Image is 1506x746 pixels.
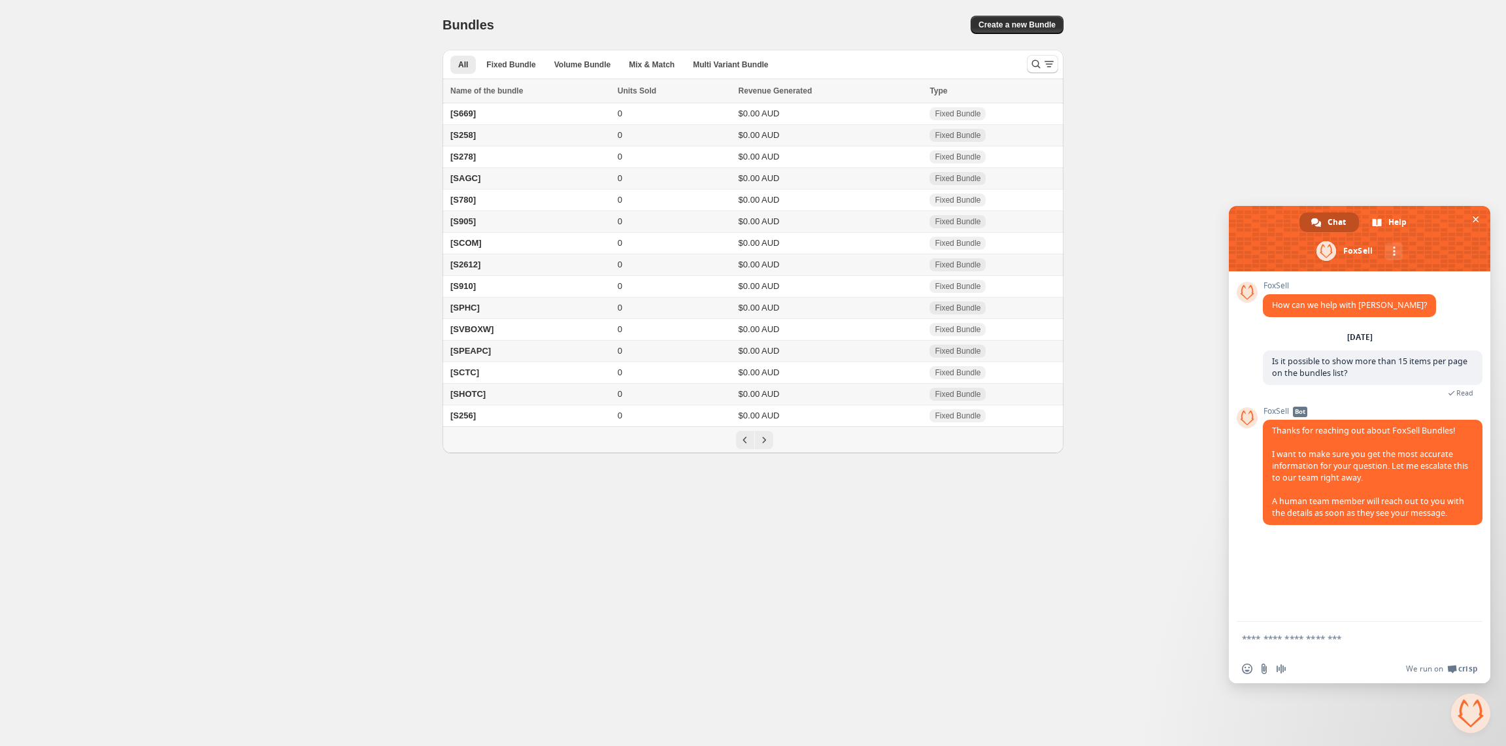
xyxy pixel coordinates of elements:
[935,260,980,270] span: Fixed Bundle
[693,59,768,70] span: Multi Variant Bundle
[618,195,622,205] span: 0
[935,411,980,421] span: Fixed Bundle
[739,303,780,313] span: $0.00 AUD
[739,324,780,334] span: $0.00 AUD
[1451,694,1490,733] div: Close chat
[618,216,622,226] span: 0
[935,346,980,356] span: Fixed Bundle
[450,281,476,291] span: [S910]
[1385,243,1403,260] div: More channels
[450,367,479,377] span: [SCTC]
[450,216,476,226] span: [S905]
[1456,388,1473,398] span: Read
[618,152,622,161] span: 0
[618,411,622,420] span: 0
[450,238,482,248] span: [SCOM]
[450,260,480,269] span: [S2612]
[739,173,780,183] span: $0.00 AUD
[1276,664,1286,674] span: Audio message
[935,109,980,119] span: Fixed Bundle
[739,346,780,356] span: $0.00 AUD
[618,346,622,356] span: 0
[739,152,780,161] span: $0.00 AUD
[618,281,622,291] span: 0
[618,389,622,399] span: 0
[1469,212,1482,226] span: Close chat
[935,367,980,378] span: Fixed Bundle
[618,109,622,118] span: 0
[618,84,656,97] span: Units Sold
[450,346,491,356] span: [SPEAPC]
[618,173,622,183] span: 0
[1263,407,1482,416] span: FoxSell
[458,59,468,70] span: All
[935,389,980,399] span: Fixed Bundle
[739,109,780,118] span: $0.00 AUD
[935,152,980,162] span: Fixed Bundle
[618,130,622,140] span: 0
[1388,212,1407,232] span: Help
[1299,212,1359,232] div: Chat
[450,324,494,334] span: [SVBOXW]
[450,389,486,399] span: [SHOTC]
[618,238,622,248] span: 0
[935,173,980,184] span: Fixed Bundle
[971,16,1063,34] button: Create a new Bundle
[1242,633,1448,645] textarea: Compose your message...
[554,59,611,70] span: Volume Bundle
[935,195,980,205] span: Fixed Bundle
[739,216,780,226] span: $0.00 AUD
[1242,664,1252,674] span: Insert an emoji
[1347,333,1373,341] div: [DATE]
[1293,407,1307,417] span: Bot
[618,303,622,313] span: 0
[1259,664,1269,674] span: Send a file
[618,84,669,97] button: Units Sold
[739,195,780,205] span: $0.00 AUD
[1263,281,1436,290] span: FoxSell
[486,59,535,70] span: Fixed Bundle
[443,426,1063,453] nav: Pagination
[1328,212,1346,232] span: Chat
[739,281,780,291] span: $0.00 AUD
[979,20,1056,30] span: Create a new Bundle
[618,367,622,377] span: 0
[739,367,780,377] span: $0.00 AUD
[1272,299,1427,311] span: How can we help with [PERSON_NAME]?
[629,59,675,70] span: Mix & Match
[739,411,780,420] span: $0.00 AUD
[935,324,980,335] span: Fixed Bundle
[755,431,773,449] button: Next
[739,84,826,97] button: Revenue Generated
[450,109,476,118] span: [S669]
[739,130,780,140] span: $0.00 AUD
[739,260,780,269] span: $0.00 AUD
[450,152,476,161] span: [S278]
[935,303,980,313] span: Fixed Bundle
[739,84,812,97] span: Revenue Generated
[739,238,780,248] span: $0.00 AUD
[935,238,980,248] span: Fixed Bundle
[450,84,610,97] div: Name of the bundle
[618,324,622,334] span: 0
[1272,356,1467,379] span: Is it possible to show more than 15 items per page on the bundles list?
[929,84,1056,97] div: Type
[1406,664,1443,674] span: We run on
[1458,664,1477,674] span: Crisp
[450,173,480,183] span: [SAGC]
[1272,425,1468,518] span: Thanks for reaching out about FoxSell Bundles! I want to make sure you get the most accurate info...
[443,17,494,33] h1: Bundles
[1360,212,1420,232] div: Help
[450,411,476,420] span: [S256]
[618,260,622,269] span: 0
[1406,664,1477,674] a: We run onCrisp
[736,431,754,449] button: Previous
[935,130,980,141] span: Fixed Bundle
[450,195,476,205] span: [S780]
[450,130,476,140] span: [S258]
[935,281,980,292] span: Fixed Bundle
[1027,55,1058,73] button: Search and filter results
[739,389,780,399] span: $0.00 AUD
[450,303,480,313] span: [SPHC]
[935,216,980,227] span: Fixed Bundle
